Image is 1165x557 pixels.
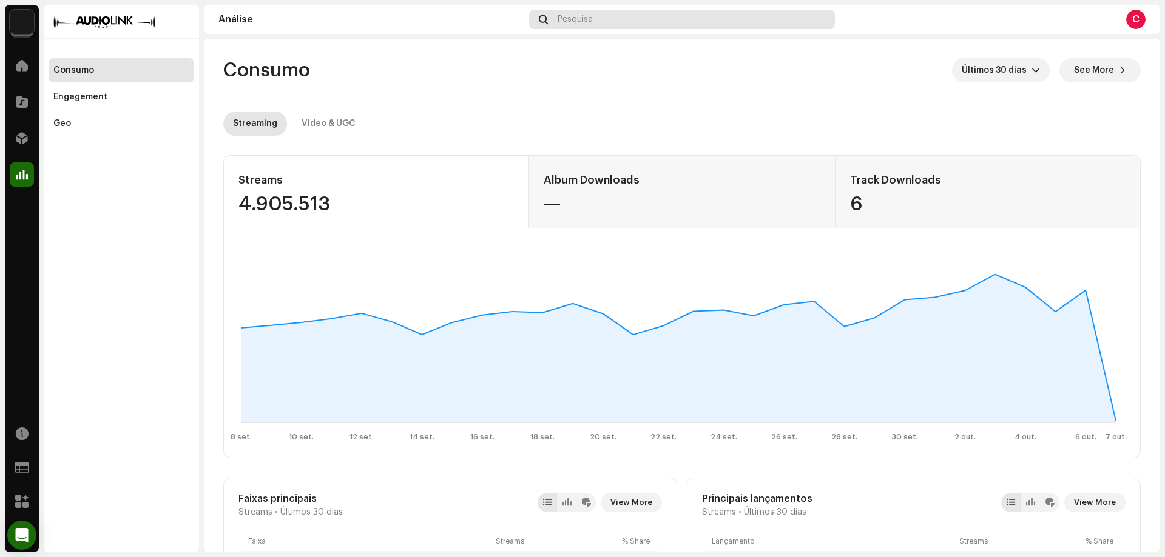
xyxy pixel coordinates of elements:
div: Streams [238,170,514,190]
text: 8 set. [231,433,252,441]
div: Engagement [53,92,107,102]
text: 30 set. [891,433,918,441]
div: Faixa [248,536,491,546]
div: C [1126,10,1146,29]
img: 730b9dfe-18b5-4111-b483-f30b0c182d82 [10,10,34,34]
div: Open Intercom Messenger [7,521,36,550]
text: 20 set. [590,433,616,441]
text: 28 set. [831,433,857,441]
span: View More [1074,490,1116,515]
div: % Share [1086,536,1116,546]
re-m-nav-item: Consumo [49,58,194,82]
button: View More [601,493,662,512]
text: 2 out. [954,433,976,441]
text: 4 out. [1015,433,1036,441]
span: Pesquisa [558,15,593,24]
text: 14 set. [410,433,434,441]
re-m-nav-item: Engagement [49,85,194,109]
div: Streams [496,536,617,546]
div: Album Downloads [544,170,820,190]
span: Últimos 30 dias [280,507,343,517]
span: Streams [702,507,736,517]
span: Últimos 30 dias [744,507,806,517]
div: dropdown trigger [1032,58,1040,82]
div: % Share [622,536,652,546]
div: Geo [53,119,71,128]
text: 7 out. [1106,433,1127,441]
re-m-nav-item: Geo [49,112,194,136]
span: Consumo [223,58,310,82]
div: Track Downloads [850,170,1126,190]
span: View More [610,490,652,515]
text: 18 set. [530,433,555,441]
text: 10 set. [289,433,314,441]
button: View More [1064,493,1126,512]
div: 6 [850,195,1126,214]
text: 26 set. [771,433,797,441]
span: • [275,507,278,517]
div: Streaming [233,112,277,136]
span: Streams [238,507,272,517]
div: Consumo [53,65,94,75]
div: Análise [218,15,524,24]
button: See More [1059,58,1141,82]
text: 6 out. [1075,433,1096,441]
span: • [738,507,741,517]
div: Streams [959,536,1081,546]
text: 16 set. [470,433,495,441]
div: — [544,195,820,214]
span: Últimos 30 dias [962,58,1032,82]
div: Principais lançamentos [702,493,812,505]
div: Faixas principais [238,493,343,505]
span: See More [1074,58,1114,82]
div: Video & UGC [302,112,356,136]
div: 4.905.513 [238,195,514,214]
text: 22 set. [650,433,677,441]
text: 12 set. [349,433,374,441]
text: 24 set. [711,433,737,441]
div: Lançamento [712,536,954,546]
